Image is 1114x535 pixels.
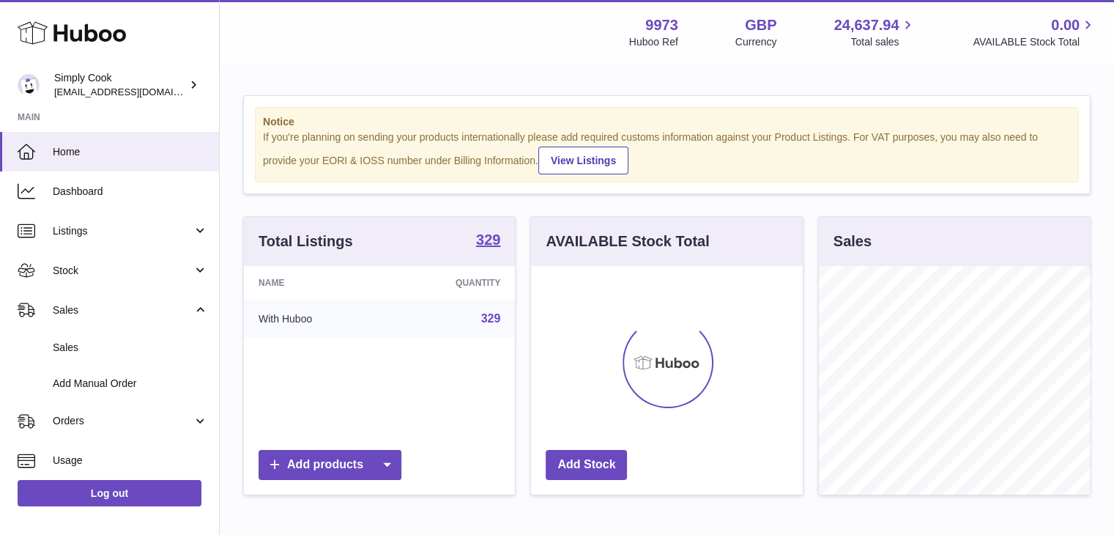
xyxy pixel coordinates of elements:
th: Name [244,266,387,300]
a: 329 [481,312,501,325]
strong: 9973 [645,15,678,35]
span: Listings [53,224,193,238]
a: 0.00 AVAILABLE Stock Total [973,15,1096,49]
a: View Listings [538,147,628,174]
a: 329 [476,232,500,250]
a: Log out [18,480,201,506]
a: 24,637.94 Total sales [833,15,916,49]
span: Orders [53,414,193,428]
span: Add Manual Order [53,377,208,391]
h3: Sales [833,232,872,251]
span: 0.00 [1051,15,1080,35]
div: Simply Cook [54,71,186,99]
span: Sales [53,341,208,355]
span: Total sales [850,35,916,49]
span: 24,637.94 [833,15,899,35]
span: Home [53,145,208,159]
span: [EMAIL_ADDRESS][DOMAIN_NAME] [54,86,215,97]
span: Dashboard [53,185,208,199]
h3: Total Listings [259,232,353,251]
strong: Notice [263,115,1071,129]
div: Huboo Ref [629,35,678,49]
th: Quantity [387,266,515,300]
div: If you're planning on sending your products internationally please add required customs informati... [263,130,1071,174]
span: Sales [53,303,193,317]
img: internalAdmin-9973@internal.huboo.com [18,74,40,96]
strong: GBP [745,15,776,35]
a: Add products [259,450,401,480]
strong: 329 [476,232,500,247]
h3: AVAILABLE Stock Total [546,232,709,251]
span: Usage [53,454,208,468]
span: Stock [53,264,193,278]
td: With Huboo [244,300,387,338]
div: Currency [735,35,777,49]
a: Add Stock [546,450,627,480]
span: AVAILABLE Stock Total [973,35,1096,49]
